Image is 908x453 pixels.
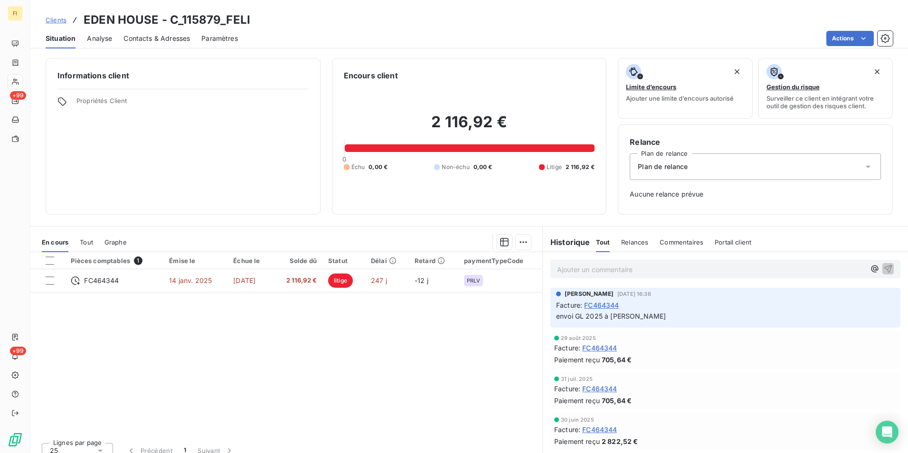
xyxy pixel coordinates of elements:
span: 0,00 € [473,163,492,171]
h2: 2 116,92 € [344,113,595,141]
span: 705,64 € [602,355,632,365]
span: 14 janv. 2025 [169,276,212,284]
span: 2 116,92 € [566,163,595,171]
button: Actions [826,31,874,46]
a: Clients [46,15,66,25]
span: +99 [10,91,26,100]
span: 29 août 2025 [561,335,596,341]
button: Limite d’encoursAjouter une limite d’encours autorisé [618,58,752,119]
div: Pièces comptables [71,256,158,265]
span: 247 j [371,276,387,284]
span: Facture : [554,343,580,353]
span: Paiement reçu [554,436,600,446]
span: Situation [46,34,76,43]
span: Gestion du risque [766,83,820,91]
div: paymentTypeCode [464,257,537,264]
span: Non-échu [442,163,469,171]
span: Surveiller ce client en intégrant votre outil de gestion des risques client. [766,94,885,110]
img: Logo LeanPay [8,432,23,447]
span: Litige [547,163,562,171]
span: +99 [10,347,26,355]
div: Émise le [169,257,222,264]
h6: Relance [630,136,881,148]
span: -12 j [415,276,428,284]
span: Limite d’encours [626,83,676,91]
span: FC464344 [582,343,617,353]
span: 30 juin 2025 [561,417,594,423]
div: Retard [415,257,453,264]
span: Tout [80,238,93,246]
span: En cours [42,238,68,246]
span: Paiement reçu [554,355,600,365]
h6: Informations client [57,70,309,81]
span: Aucune relance prévue [630,189,881,199]
span: Paramètres [201,34,238,43]
div: Délai [371,257,403,264]
span: FC464344 [584,300,619,310]
h3: EDEN HOUSE - C_115879_FELI [84,11,250,28]
span: Clients [46,16,66,24]
span: Plan de relance [638,162,688,171]
span: Tout [596,238,610,246]
span: 0 [342,155,346,163]
span: FC464344 [84,276,119,285]
div: FI [8,6,23,21]
span: envoi GL 2025 à [PERSON_NAME] [556,312,666,320]
span: 2 116,92 € [278,276,317,285]
span: Analyse [87,34,112,43]
span: Facture : [554,384,580,394]
span: 1 [134,256,142,265]
span: Contacts & Adresses [123,34,190,43]
span: [DATE] 16:36 [617,291,651,297]
span: Paiement reçu [554,396,600,406]
div: Solde dû [278,257,317,264]
span: Échu [351,163,365,171]
span: Portail client [715,238,751,246]
span: FC464344 [582,384,617,394]
span: [DATE] [233,276,255,284]
div: Statut [328,257,359,264]
h6: Historique [543,236,590,248]
span: litige [328,274,353,288]
span: FC464344 [582,425,617,434]
span: 2 822,52 € [602,436,638,446]
div: Échue le [233,257,267,264]
span: 31 juil. 2025 [561,376,593,382]
span: Commentaires [660,238,703,246]
span: [PERSON_NAME] [565,290,614,298]
span: Ajouter une limite d’encours autorisé [626,94,734,102]
span: 705,64 € [602,396,632,406]
span: Facture : [554,425,580,434]
span: Relances [621,238,648,246]
span: Facture : [556,300,582,310]
span: Graphe [104,238,127,246]
span: Propriétés Client [76,97,309,110]
span: 0,00 € [369,163,388,171]
h6: Encours client [344,70,398,81]
div: Open Intercom Messenger [876,421,899,444]
button: Gestion du risqueSurveiller ce client en intégrant votre outil de gestion des risques client. [758,58,893,119]
span: PRLV [467,278,480,283]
